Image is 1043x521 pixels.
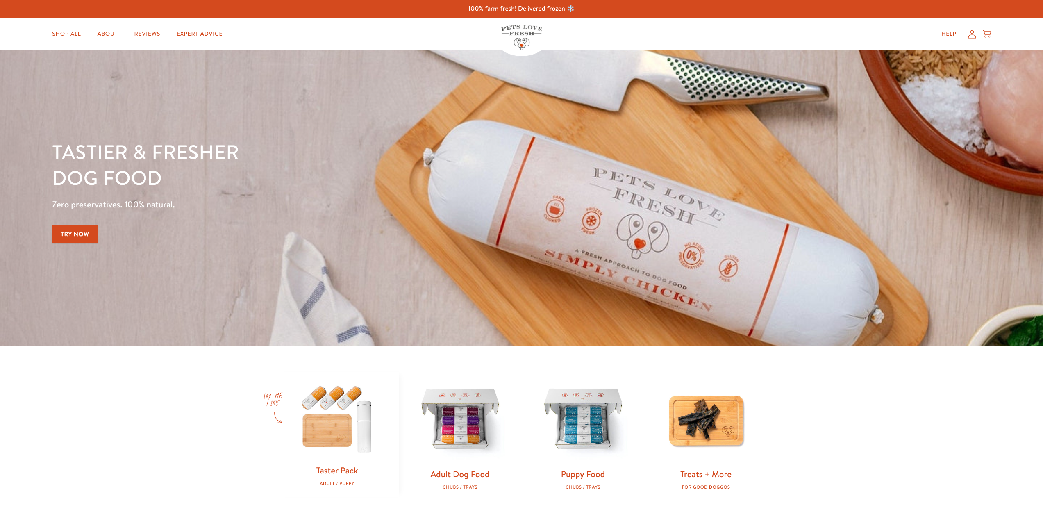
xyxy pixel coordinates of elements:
[535,485,632,490] div: Chubs / Trays
[935,26,963,42] a: Help
[316,464,358,476] a: Taster Pack
[430,468,489,480] a: Adult Dog Food
[52,197,678,212] p: Zero preservatives. 100% natural.
[128,26,167,42] a: Reviews
[170,26,229,42] a: Expert Advice
[412,485,509,490] div: Chubs / Trays
[52,140,678,191] h1: Tastier & fresher dog food
[45,26,87,42] a: Shop All
[680,468,732,480] a: Treats + More
[561,468,605,480] a: Puppy Food
[501,25,542,50] img: Pets Love Fresh
[52,225,98,243] a: Try Now
[91,26,124,42] a: About
[289,481,386,486] div: Adult / Puppy
[658,485,754,490] div: For good doggos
